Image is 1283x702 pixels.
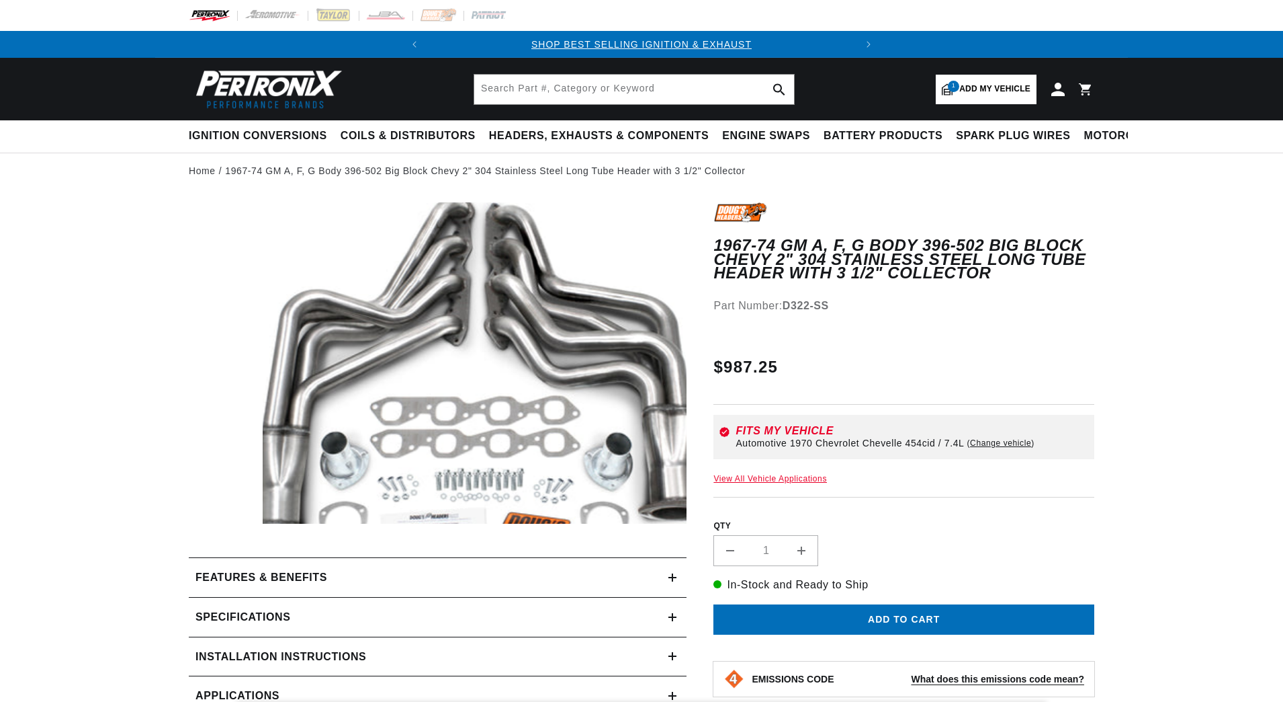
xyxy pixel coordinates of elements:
[911,674,1084,685] strong: What does this emissions code mean?
[783,300,829,311] strong: D322-SS
[531,39,752,50] a: SHOP BEST SELLING IGNITION & EXHAUST
[715,120,817,152] summary: Engine Swaps
[489,129,709,143] span: Headers, Exhausts & Components
[1084,129,1164,143] span: Motorcycle
[752,674,834,685] strong: EMISSIONS CODE
[723,668,745,690] img: Emissions code
[189,66,343,112] img: Pertronix
[713,576,1094,594] p: In-Stock and Ready to Ship
[189,598,687,637] summary: Specifications
[824,129,942,143] span: Battery Products
[949,120,1077,152] summary: Spark Plug Wires
[189,202,687,531] media-gallery: Gallery Viewer
[189,163,216,178] a: Home
[817,120,949,152] summary: Battery Products
[736,438,964,448] span: Automotive 1970 Chevrolet Chevelle 454cid / 7.4L
[195,569,327,586] h2: Features & Benefits
[189,637,687,676] summary: Installation instructions
[713,604,1094,635] button: Add to cart
[401,31,428,58] button: Translation missing: en.sections.announcements.previous_announcement
[225,163,745,178] a: 1967-74 GM A, F, G Body 396-502 Big Block Chevy 2" 304 Stainless Steel Long Tube Header with 3 1/...
[713,474,827,483] a: View All Vehicle Applications
[736,426,1089,436] div: Fits my vehicle
[341,129,476,143] span: Coils & Distributors
[713,520,1094,532] label: QTY
[713,297,1094,315] div: Part Number:
[936,75,1036,104] a: 1Add my vehicle
[967,438,1034,448] a: Change vehicle
[764,75,794,104] button: search button
[956,129,1070,143] span: Spark Plug Wires
[189,558,687,597] summary: Features & Benefits
[948,81,959,92] span: 1
[155,31,1128,58] slideshow-component: Translation missing: en.sections.announcements.announcement_bar
[713,355,778,379] span: $987.25
[959,83,1030,95] span: Add my vehicle
[1077,120,1171,152] summary: Motorcycle
[713,239,1094,280] h1: 1967-74 GM A, F, G Body 396-502 Big Block Chevy 2" 304 Stainless Steel Long Tube Header with 3 1/...
[474,75,794,104] input: Search Part #, Category or Keyword
[334,120,482,152] summary: Coils & Distributors
[189,129,327,143] span: Ignition Conversions
[722,129,810,143] span: Engine Swaps
[189,120,334,152] summary: Ignition Conversions
[428,37,855,52] div: Announcement
[752,673,1084,685] button: EMISSIONS CODEWhat does this emissions code mean?
[189,163,1094,178] nav: breadcrumbs
[195,648,366,666] h2: Installation instructions
[855,31,882,58] button: Translation missing: en.sections.announcements.next_announcement
[428,37,855,52] div: 1 of 2
[482,120,715,152] summary: Headers, Exhausts & Components
[195,609,290,626] h2: Specifications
